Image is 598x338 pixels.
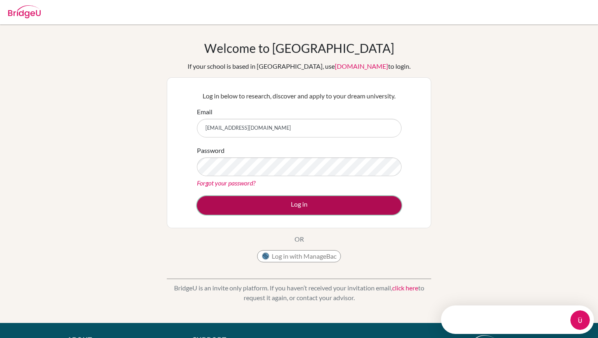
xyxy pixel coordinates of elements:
[197,196,402,215] button: Log in
[167,283,431,303] p: BridgeU is an invite only platform. If you haven’t received your invitation email, to request it ...
[441,305,594,334] iframe: Intercom live chat discovery launcher
[9,13,133,22] div: The team typically replies in a few minutes.
[392,284,418,292] a: click here
[197,179,255,187] a: Forgot your password?
[197,107,212,117] label: Email
[257,250,341,262] button: Log in with ManageBac
[295,234,304,244] p: OR
[8,5,41,18] img: Bridge-U
[188,61,410,71] div: If your school is based in [GEOGRAPHIC_DATA], use to login.
[9,7,133,13] div: Need help?
[197,146,225,155] label: Password
[197,91,402,101] p: Log in below to research, discover and apply to your dream university.
[570,310,590,330] iframe: Intercom live chat
[3,3,157,26] div: Open Intercom Messenger
[204,41,394,55] h1: Welcome to [GEOGRAPHIC_DATA]
[335,62,388,70] a: [DOMAIN_NAME]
